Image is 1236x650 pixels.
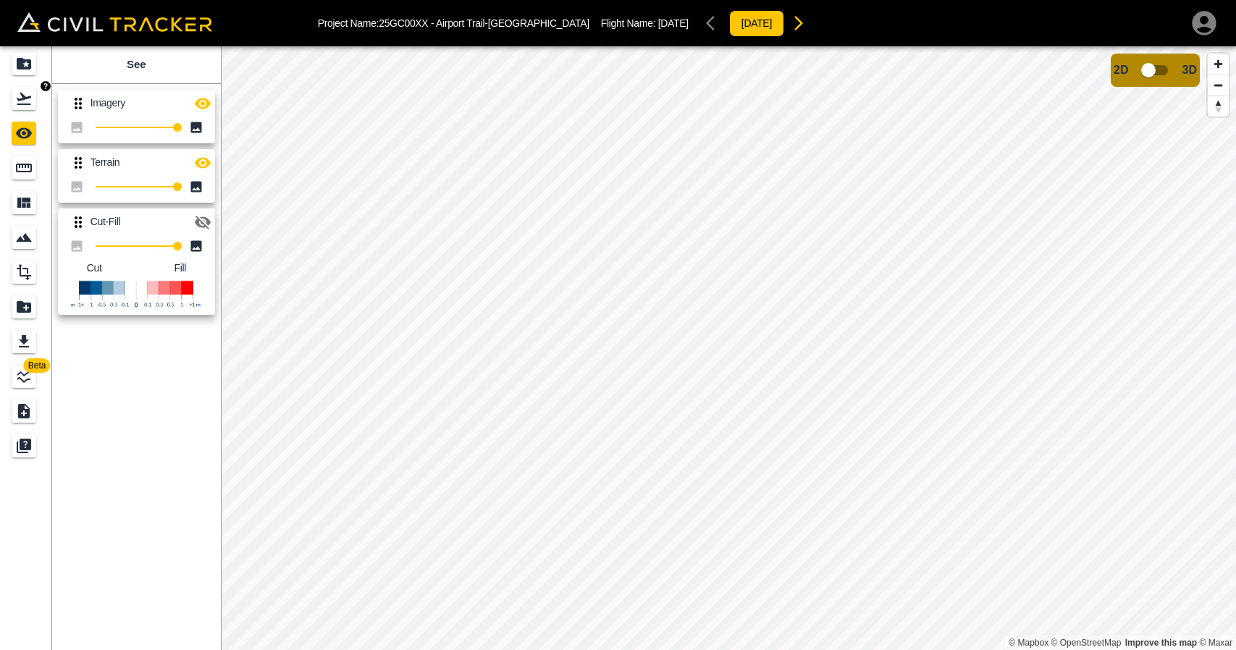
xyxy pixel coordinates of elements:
[1009,638,1048,648] a: Mapbox
[1182,64,1197,77] span: 3D
[1199,638,1232,648] a: Maxar
[1051,638,1122,648] a: OpenStreetMap
[318,17,589,29] p: Project Name: 25GC00XX - Airport Trail-[GEOGRAPHIC_DATA]
[17,12,212,33] img: Civil Tracker
[1125,638,1197,648] a: Map feedback
[221,46,1236,650] canvas: Map
[729,10,784,37] button: [DATE]
[1208,96,1229,117] button: Reset bearing to north
[1114,64,1128,77] span: 2D
[1208,54,1229,75] button: Zoom in
[1208,75,1229,96] button: Zoom out
[601,17,689,29] p: Flight Name:
[658,17,689,29] span: [DATE]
